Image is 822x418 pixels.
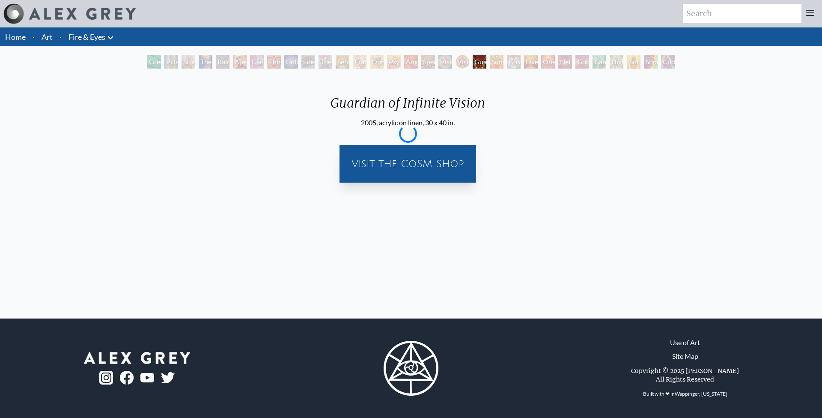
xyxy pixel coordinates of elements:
div: Study for the Great Turn [182,55,195,69]
div: Third Eye Tears of Joy [267,55,281,69]
div: Sol Invictus [627,55,640,69]
div: One [541,55,555,69]
div: 2005, acrylic on linen, 30 x 40 in. [324,117,492,128]
div: Shpongled [644,55,658,69]
a: Fire & Eyes [68,31,105,43]
div: Seraphic Transport Docking on the Third Eye [336,55,349,69]
a: Art [42,31,53,43]
input: Search [683,4,801,23]
a: Home [5,32,26,42]
img: twitter-logo.png [161,372,175,383]
div: Cannafist [593,55,606,69]
div: Vision Crystal Tondo [456,55,469,69]
div: Godself [575,55,589,69]
div: Oversoul [524,55,538,69]
div: Cuddle [661,55,675,69]
div: Copyright © 2025 [PERSON_NAME] [631,367,739,375]
div: Rainbow Eye Ripple [216,55,229,69]
div: Collective Vision [284,55,298,69]
div: Aperture [233,55,247,69]
img: ig-logo.png [99,371,113,385]
div: Fractal Eyes [353,55,366,69]
a: Use of Art [670,337,700,348]
div: Green Hand [147,55,161,69]
div: Net of Being [558,55,572,69]
div: Sunyata [490,55,503,69]
a: Site Map [672,351,698,361]
div: Guardian of Infinite Vision [473,55,486,69]
img: youtube-logo.png [140,373,154,383]
div: Angel Skin [404,55,418,69]
div: The Seer [319,55,332,69]
div: All Rights Reserved [656,375,714,384]
img: fb-logo.png [120,371,134,385]
li: · [29,27,38,46]
div: Pillar of Awareness [164,55,178,69]
div: Cosmic Elf [507,55,521,69]
div: Built with ❤ in [640,387,731,401]
a: Wappinger, [US_STATE] [675,391,727,397]
div: The Torch [199,55,212,69]
div: Guardian of Infinite Vision [324,95,492,117]
div: Psychomicrograph of a Fractal Paisley Cherub Feather Tip [387,55,401,69]
div: Vision Crystal [438,55,452,69]
div: Spectral Lotus [421,55,435,69]
div: Cannabis Sutra [250,55,264,69]
a: Visit the CoSM Shop [345,150,471,177]
div: Ophanic Eyelash [370,55,384,69]
div: Higher Vision [610,55,623,69]
li: · [56,27,65,46]
div: Liberation Through Seeing [301,55,315,69]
